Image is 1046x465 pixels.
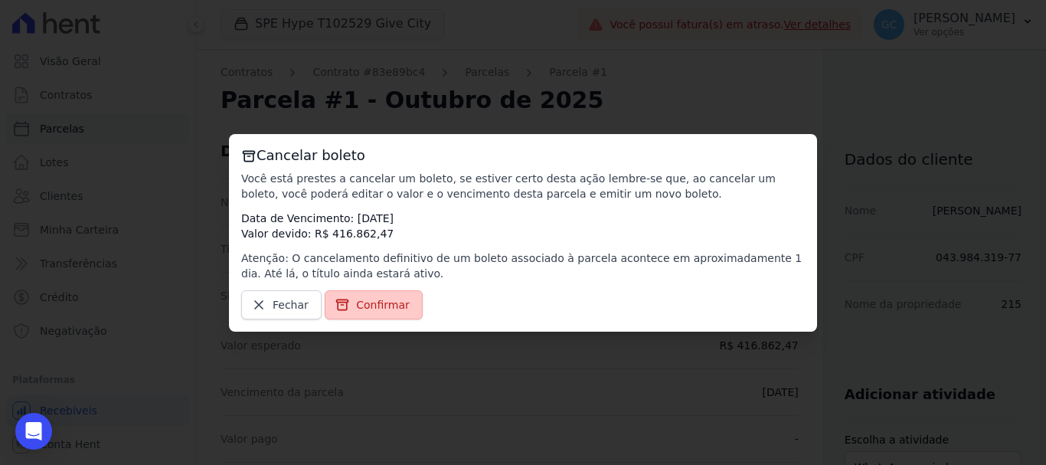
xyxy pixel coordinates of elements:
p: Data de Vencimento: [DATE] Valor devido: R$ 416.862,47 [241,211,805,241]
a: Fechar [241,290,322,319]
span: Fechar [273,297,309,313]
p: Atenção: O cancelamento definitivo de um boleto associado à parcela acontece em aproximadamente 1... [241,251,805,281]
p: Você está prestes a cancelar um boleto, se estiver certo desta ação lembre-se que, ao cancelar um... [241,171,805,201]
h3: Cancelar boleto [241,146,805,165]
a: Confirmar [325,290,423,319]
div: Open Intercom Messenger [15,413,52,450]
span: Confirmar [356,297,410,313]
